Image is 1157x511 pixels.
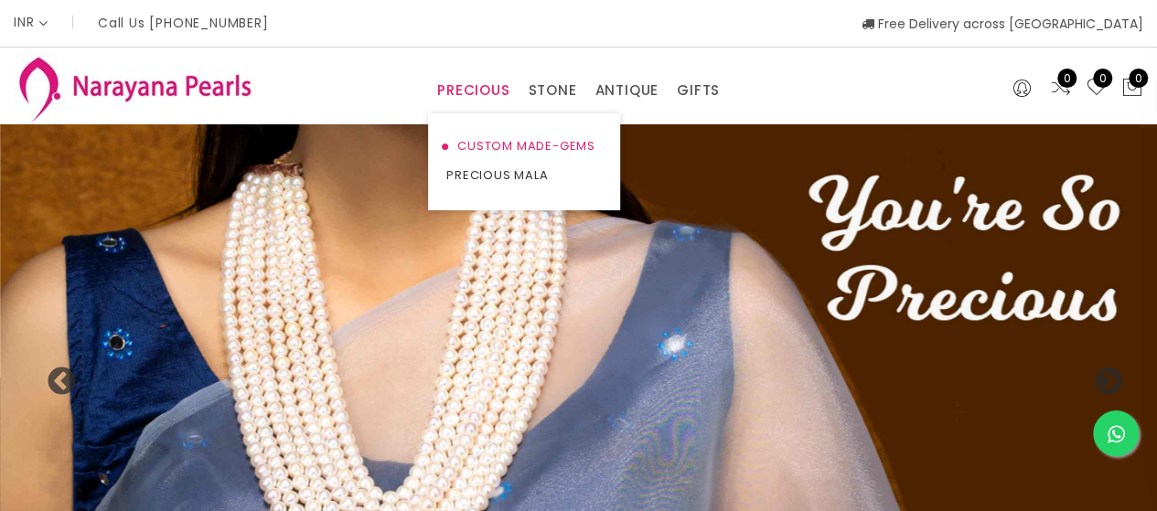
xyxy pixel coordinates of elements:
[98,16,269,29] p: Call Us [PHONE_NUMBER]
[528,77,576,104] a: STONE
[595,77,659,104] a: ANTIQUE
[446,132,602,161] a: CUSTOM MADE-GEMS
[446,161,602,190] a: PRECIOUS MALA
[677,77,720,104] a: GIFTS
[1086,77,1108,101] a: 0
[1093,69,1112,88] span: 0
[1057,69,1077,88] span: 0
[1121,77,1143,101] button: 0
[862,15,1143,33] span: Free Delivery across [GEOGRAPHIC_DATA]
[46,367,64,385] button: Previous
[1129,69,1148,88] span: 0
[1093,367,1111,385] button: Next
[1050,77,1072,101] a: 0
[437,77,509,104] a: PRECIOUS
